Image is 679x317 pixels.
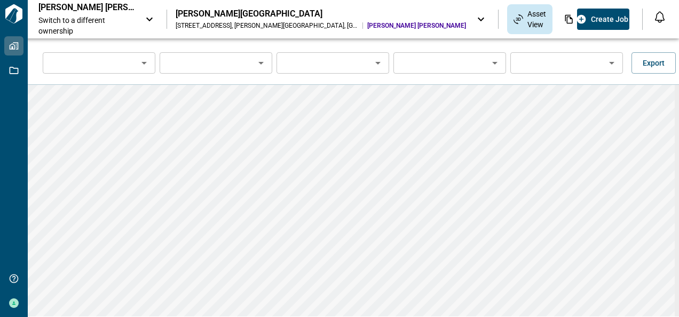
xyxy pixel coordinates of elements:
[38,15,135,36] span: Switch to a different ownership
[137,56,152,70] button: Open
[527,9,546,30] span: Asset View
[604,56,619,70] button: Open
[254,56,269,70] button: Open
[487,56,502,70] button: Open
[631,52,676,74] button: Export
[591,14,628,25] span: Create Job
[370,56,385,70] button: Open
[651,9,668,26] button: Open notification feed
[558,10,580,28] div: Documents
[643,58,665,68] span: Export
[176,21,358,30] div: [STREET_ADDRESS] , [PERSON_NAME][GEOGRAPHIC_DATA] , [GEOGRAPHIC_DATA]
[38,2,135,13] p: [PERSON_NAME] [PERSON_NAME]
[367,21,466,30] span: [PERSON_NAME] [PERSON_NAME]
[507,4,552,34] div: Asset View
[176,9,466,19] div: [PERSON_NAME][GEOGRAPHIC_DATA]
[577,9,629,30] button: Create Job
